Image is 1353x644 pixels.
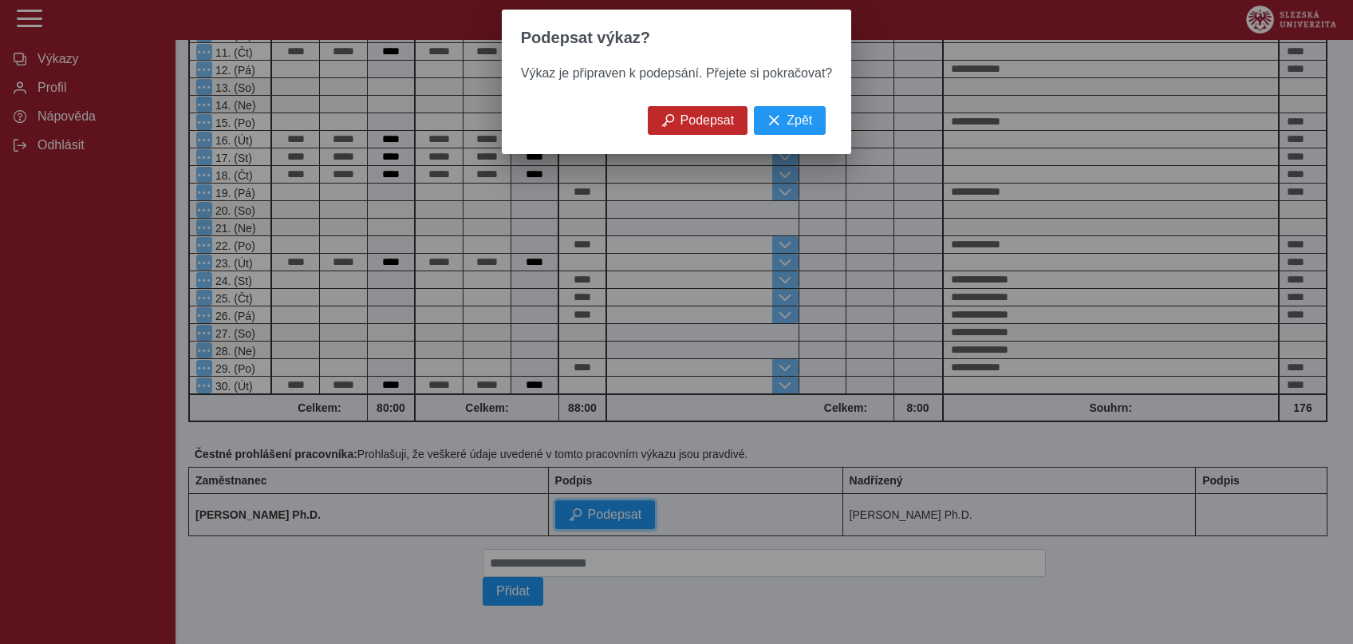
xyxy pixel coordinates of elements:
[680,113,735,128] span: Podepsat
[648,106,748,135] button: Podepsat
[754,106,826,135] button: Zpět
[787,113,812,128] span: Zpět
[521,29,650,47] span: Podepsat výkaz?
[521,66,832,80] span: Výkaz je připraven k podepsání. Přejete si pokračovat?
